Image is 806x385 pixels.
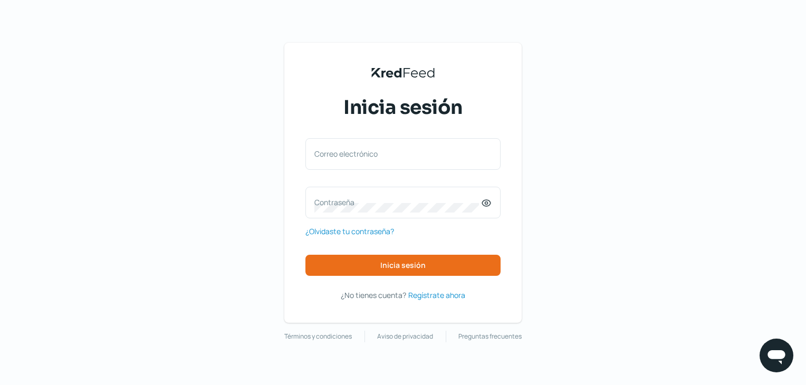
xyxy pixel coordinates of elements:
[377,331,433,342] a: Aviso de privacidad
[284,331,352,342] a: Términos y condiciones
[305,225,394,238] a: ¿Olvidaste tu contraseña?
[314,149,481,159] label: Correo electrónico
[380,262,426,269] span: Inicia sesión
[314,197,481,207] label: Contraseña
[305,255,501,276] button: Inicia sesión
[766,345,787,366] img: chatIcon
[408,288,465,302] a: Regístrate ahora
[343,94,463,121] span: Inicia sesión
[341,290,406,300] span: ¿No tienes cuenta?
[458,331,522,342] a: Preguntas frecuentes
